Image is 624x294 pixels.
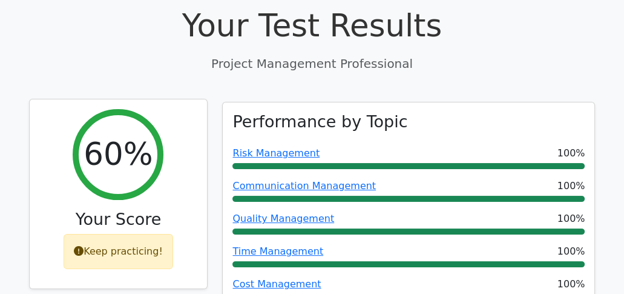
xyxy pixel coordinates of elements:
[232,246,323,257] a: Time Management
[557,146,585,161] span: 100%
[232,180,376,192] a: Communication Management
[557,244,585,259] span: 100%
[232,278,321,290] a: Cost Management
[39,210,198,229] h3: Your Score
[557,277,585,292] span: 100%
[232,213,334,224] a: Quality Management
[557,212,585,226] span: 100%
[84,136,153,173] h2: 60%
[29,55,596,73] p: Project Management Professional
[232,112,407,132] h3: Performance by Topic
[64,234,173,269] div: Keep practicing!
[29,7,596,45] h1: Your Test Results
[557,179,585,193] span: 100%
[232,147,320,159] a: Risk Management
